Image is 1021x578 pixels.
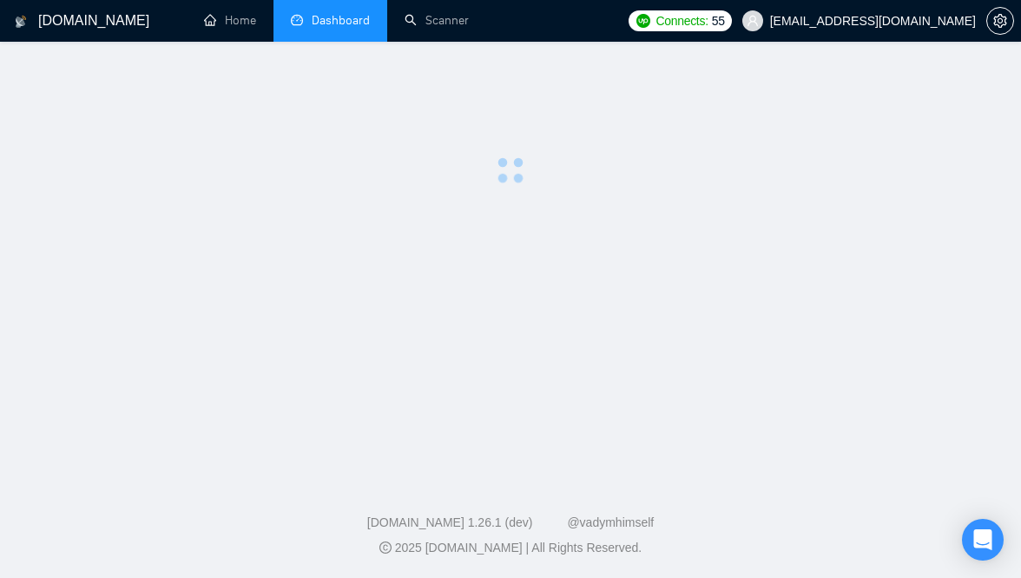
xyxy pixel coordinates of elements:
[312,13,370,28] span: Dashboard
[367,515,533,529] a: [DOMAIN_NAME] 1.26.1 (dev)
[747,15,759,27] span: user
[15,8,27,36] img: logo
[379,541,392,554] span: copyright
[291,14,303,26] span: dashboard
[567,515,654,529] a: @vadymhimself
[14,539,1007,557] div: 2025 [DOMAIN_NAME] | All Rights Reserved.
[655,11,708,30] span: Connects:
[962,519,1004,561] div: Open Intercom Messenger
[986,14,1014,28] a: setting
[204,13,256,28] a: homeHome
[636,14,650,28] img: upwork-logo.png
[405,13,469,28] a: searchScanner
[712,11,725,30] span: 55
[987,14,1013,28] span: setting
[986,7,1014,35] button: setting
